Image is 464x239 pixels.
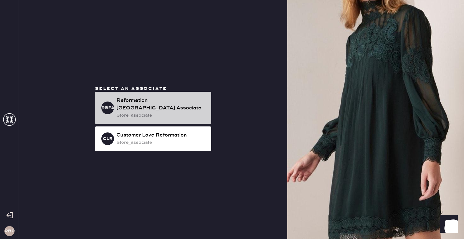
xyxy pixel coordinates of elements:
[4,229,15,233] h3: RBP
[103,137,113,141] h3: CLR
[116,131,206,139] div: Customer Love Reformation
[116,139,206,146] div: store_associate
[101,106,114,110] h3: RBPA
[116,112,206,119] div: store_associate
[95,86,167,91] span: Select an associate
[434,211,461,238] iframe: Front Chat
[116,97,206,112] div: Reformation [GEOGRAPHIC_DATA] Associate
